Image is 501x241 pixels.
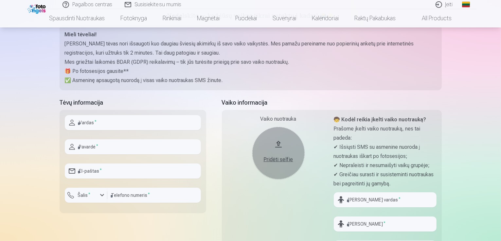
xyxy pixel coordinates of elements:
[65,67,437,76] p: 🎁 Po fotosesijos gausite**
[259,156,298,164] div: Pridėti selfie
[27,3,47,14] img: /fa2
[334,124,437,143] p: Prašome įkelti vaiko nuotrauką, nes tai padeda:
[334,170,437,188] p: ✔ Greičiau surasti ir susisteminti nuotraukas bei pagreitinti jų gamybą.
[65,39,437,58] p: [PERSON_NAME] tėvas nori išsaugoti kuo daugiau šviesių akimirkų iš savo vaiko vaikystės. Mes pama...
[404,9,460,27] a: All products
[347,9,404,27] a: Raktų pakabukas
[75,192,93,198] label: Šalis
[334,116,426,123] strong: 🧒 Kodėl reikia įkelti vaiko nuotrauką?
[304,9,347,27] a: Kalendoriai
[265,9,304,27] a: Suvenyrai
[65,58,437,67] p: Mes griežtai laikomės BDAR (GDPR) reikalavimų – tik jūs turėsite prieigą prie savo vaiko nuotraukų.
[334,143,437,161] p: ✔ Išsiųsti SMS su asmenine nuoroda į nuotraukas iškart po fotosesijos;
[42,9,113,27] a: Spausdinti nuotraukas
[65,31,97,38] strong: Mieli tėveliai!
[155,9,189,27] a: Rinkiniai
[334,161,437,170] p: ✔ Nepraleisti ir nesumaišyti vaikų grupėje;
[227,115,330,123] div: Vaiko nuotrauka
[189,9,228,27] a: Magnetai
[228,9,265,27] a: Puodeliai
[65,188,107,203] button: Šalis*
[252,127,305,179] button: Pridėti selfie
[65,76,437,85] p: ✅ Asmeninę apsaugotą nuorodą į visas vaiko nuotraukas SMS žinute.
[60,98,206,107] h5: Tėvų informacija
[222,98,442,107] h5: Vaiko informacija
[113,9,155,27] a: Fotoknyga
